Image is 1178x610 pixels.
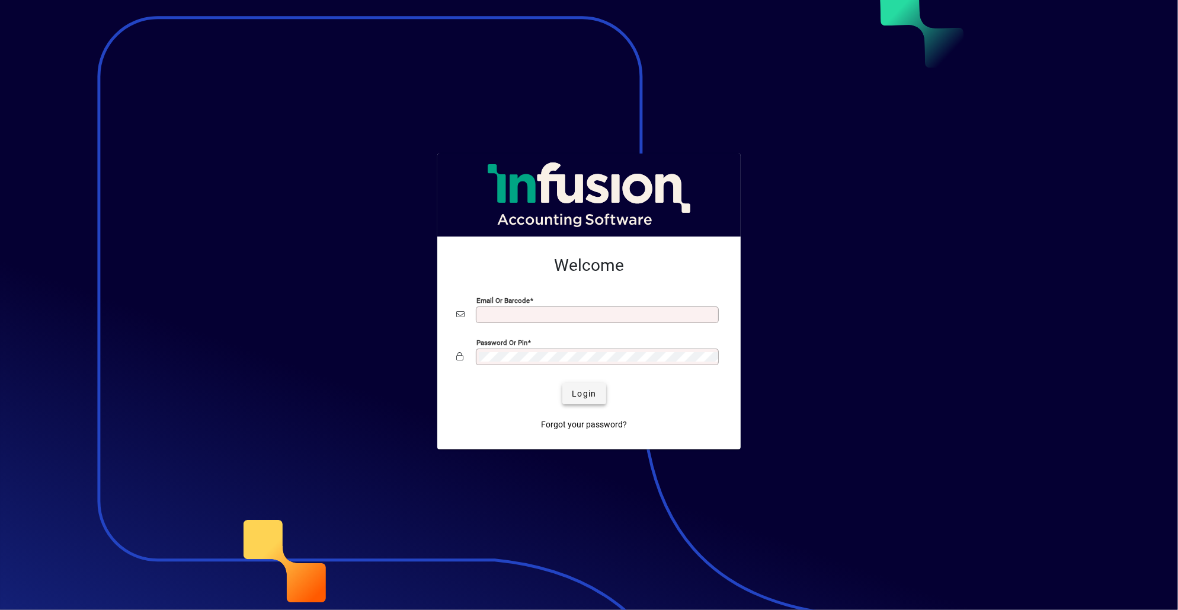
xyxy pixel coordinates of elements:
[562,383,606,404] button: Login
[572,388,596,400] span: Login
[537,414,632,435] a: Forgot your password?
[476,338,527,347] mat-label: Password or Pin
[542,419,628,431] span: Forgot your password?
[476,296,530,305] mat-label: Email or Barcode
[456,256,722,276] h2: Welcome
